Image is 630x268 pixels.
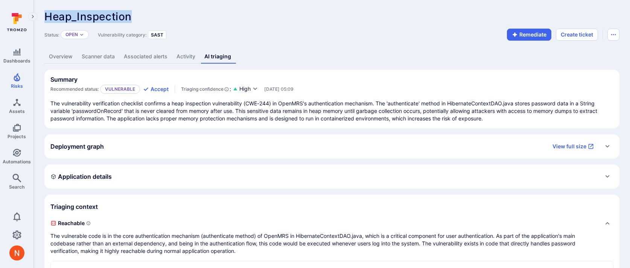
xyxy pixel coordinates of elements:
div: : [181,85,231,93]
span: High [239,85,251,93]
svg: Indicates if a vulnerability code, component, function or a library can actually be reached or in... [86,221,91,225]
h2: Application details [50,173,112,180]
div: Vulnerability tabs [44,50,619,64]
span: Recommended status: [50,86,99,92]
span: Projects [8,134,26,139]
button: Remediate [507,29,551,41]
h2: Triaging context [50,203,98,210]
div: SAST [148,30,166,39]
button: High [239,85,258,93]
h2: Summary [50,76,78,83]
span: Vulnerability category: [98,32,146,38]
button: Accept [143,85,169,93]
span: Automations [3,159,31,164]
button: Expand navigation menu [28,12,37,21]
p: The vulnerable code is in the core authentication mechanism (authenticate method) of OpenMRS in H... [50,232,598,255]
span: Triaging confidence [181,85,224,93]
a: Associated alerts [119,50,172,64]
span: Heap_Inspection [44,10,132,23]
div: Expand [44,164,619,189]
span: Dashboards [3,58,30,64]
a: Overview [44,50,77,64]
img: ACg8ocIprwjrgDQnDsNSk9Ghn5p5-B8DpAKWoJ5Gi9syOE4K59tr4Q=s96-c [9,245,24,260]
div: Collapse [50,217,613,255]
button: Options menu [607,29,619,41]
span: Risks [11,83,23,89]
span: Search [9,184,24,190]
button: Open [65,32,78,38]
button: Create ticket [556,29,598,41]
span: Only visible to Tromzo users [264,86,294,92]
a: Activity [172,50,200,64]
i: Expand navigation menu [30,14,35,20]
p: The vulnerability verification checklist confirms a heap inspection vulnerability (CWE-244) in Op... [50,100,613,122]
div: Expand [44,134,619,158]
span: Status: [44,32,59,38]
span: Reachable [50,217,598,229]
p: Vulnerable [100,85,140,94]
button: Expand dropdown [79,32,84,37]
a: View full size [548,140,598,152]
h2: Deployment graph [50,143,104,150]
span: Assets [9,108,25,114]
a: AI triaging [200,50,236,64]
svg: AI Triaging Agent self-evaluates the confidence behind recommended status based on the depth and ... [224,85,229,93]
a: Scanner data [77,50,119,64]
div: Neeren Patki [9,245,24,260]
